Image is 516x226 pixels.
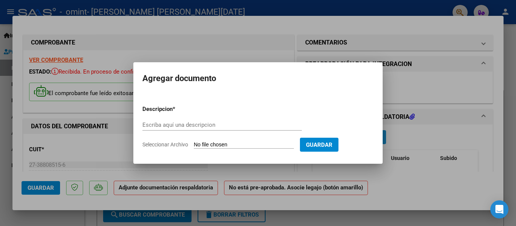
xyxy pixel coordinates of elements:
h2: Agregar documento [142,71,374,86]
span: Seleccionar Archivo [142,141,188,148]
p: Descripcion [142,105,212,114]
button: Guardar [300,138,338,152]
div: Open Intercom Messenger [490,200,508,218]
span: Guardar [306,141,332,148]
